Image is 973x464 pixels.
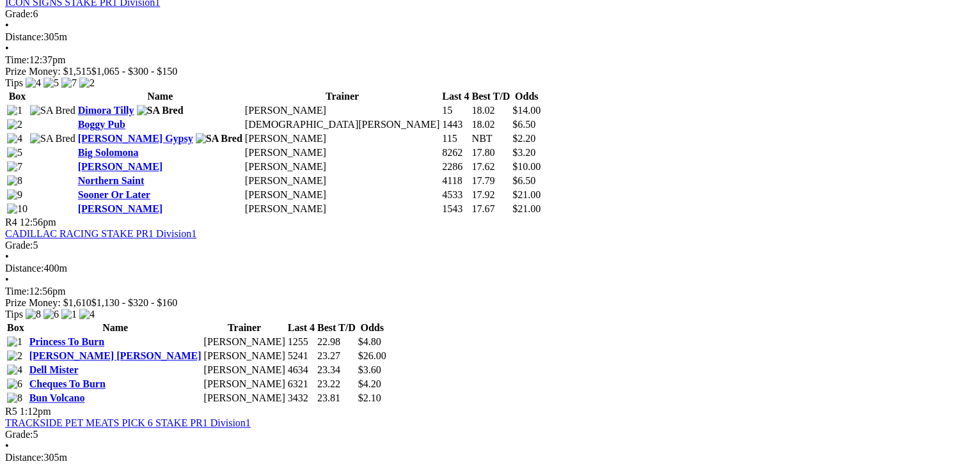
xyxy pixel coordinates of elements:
[9,91,26,102] span: Box
[317,336,356,348] td: 22.98
[441,146,470,159] td: 8262
[5,440,9,451] span: •
[61,309,77,320] img: 1
[7,350,22,362] img: 2
[7,336,22,348] img: 1
[441,132,470,145] td: 115
[203,392,286,405] td: [PERSON_NAME]
[5,263,968,274] div: 400m
[137,105,184,116] img: SA Bred
[5,8,33,19] span: Grade:
[287,392,315,405] td: 3432
[287,364,315,376] td: 4634
[7,392,22,404] img: 8
[5,309,23,320] span: Tips
[78,119,125,130] a: Boggy Pub
[512,189,541,200] span: $21.00
[358,321,387,334] th: Odds
[30,105,75,116] img: SA Bred
[287,350,315,362] td: 5241
[244,118,441,131] td: [DEMOGRAPHIC_DATA][PERSON_NAME]
[441,118,470,131] td: 1443
[244,104,441,117] td: [PERSON_NAME]
[5,429,968,440] div: 5
[7,203,28,215] img: 10
[91,66,178,77] span: $1,065 - $300 - $150
[5,66,968,77] div: Prize Money: $1,515
[358,364,381,375] span: $3.60
[5,31,968,43] div: 305m
[471,104,510,117] td: 18.02
[5,54,29,65] span: Time:
[5,406,17,417] span: R5
[471,90,510,103] th: Best T/D
[317,392,356,405] td: 23.81
[7,175,22,187] img: 8
[203,378,286,391] td: [PERSON_NAME]
[26,309,41,320] img: 8
[5,286,968,297] div: 12:56pm
[5,417,251,428] a: TRACKSIDE PET MEATS PICK 6 STAKE PR1 Division1
[29,321,202,334] th: Name
[29,364,79,375] a: Dell Mister
[78,161,162,172] a: [PERSON_NAME]
[30,133,75,144] img: SA Bred
[317,364,356,376] td: 23.34
[512,90,541,103] th: Odds
[7,147,22,159] img: 5
[203,321,286,334] th: Trainer
[471,118,510,131] td: 18.02
[78,133,193,144] a: [PERSON_NAME] Gypsy
[317,350,356,362] td: 23.27
[471,132,510,145] td: NBT
[244,146,441,159] td: [PERSON_NAME]
[358,336,381,347] span: $4.80
[203,336,286,348] td: [PERSON_NAME]
[5,240,968,251] div: 5
[29,336,104,347] a: Princess To Burn
[287,336,315,348] td: 1255
[29,350,202,361] a: [PERSON_NAME] [PERSON_NAME]
[244,132,441,145] td: [PERSON_NAME]
[512,105,541,116] span: $14.00
[203,350,286,362] td: [PERSON_NAME]
[5,263,44,274] span: Distance:
[244,203,441,215] td: [PERSON_NAME]
[78,147,139,158] a: Big Solomona
[5,217,17,228] span: R4
[512,161,541,172] span: $10.00
[5,429,33,440] span: Grade:
[78,203,162,214] a: [PERSON_NAME]
[512,175,535,186] span: $6.50
[79,77,95,89] img: 2
[471,189,510,201] td: 17.92
[78,189,150,200] a: Sooner Or Later
[512,133,535,144] span: $2.20
[244,90,441,103] th: Trainer
[287,321,315,334] th: Last 4
[5,286,29,297] span: Time:
[61,77,77,89] img: 7
[78,105,134,116] a: Dimora Tilly
[441,189,470,201] td: 4533
[358,350,386,361] span: $26.00
[7,161,22,173] img: 7
[78,175,145,186] a: Northern Saint
[20,217,56,228] span: 12:56pm
[512,147,535,158] span: $3.20
[5,77,23,88] span: Tips
[5,54,968,66] div: 12:37pm
[441,90,470,103] th: Last 4
[20,406,51,417] span: 1:12pm
[512,203,541,214] span: $21.00
[317,321,356,334] th: Best T/D
[29,392,85,403] a: Bun Volcano
[7,364,22,376] img: 4
[358,392,381,403] span: $2.10
[244,189,441,201] td: [PERSON_NAME]
[26,77,41,89] img: 4
[77,90,243,103] th: Name
[7,322,24,333] span: Box
[5,8,968,20] div: 6
[5,452,44,463] span: Distance:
